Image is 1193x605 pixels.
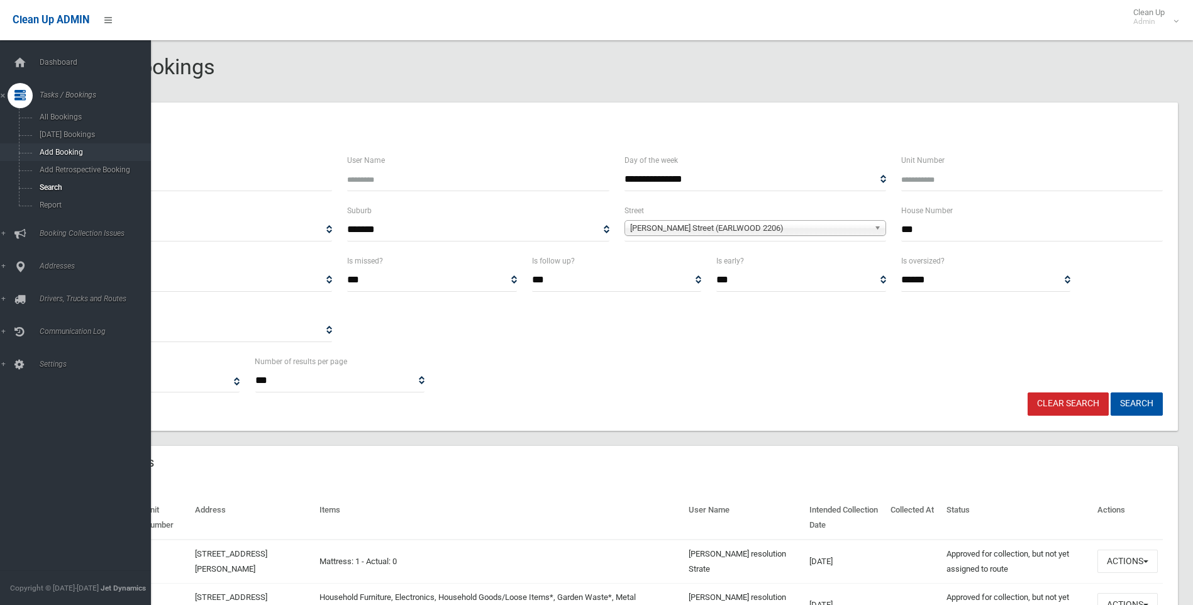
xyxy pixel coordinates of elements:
button: Actions [1097,550,1158,573]
button: Search [1111,392,1163,416]
span: Settings [36,360,160,369]
th: User Name [684,496,804,540]
small: Admin [1133,17,1165,26]
span: Add Retrospective Booking [36,165,150,174]
strong: Jet Dynamics [101,584,146,592]
span: All Bookings [36,113,150,121]
label: Street [624,204,644,218]
span: Copyright © [DATE]-[DATE] [10,584,99,592]
span: Search [36,183,150,192]
td: [DATE] [804,540,885,584]
span: Tasks / Bookings [36,91,160,99]
td: [PERSON_NAME] resolution Strate [684,540,804,584]
a: Clear Search [1028,392,1109,416]
span: Drivers, Trucks and Routes [36,294,160,303]
th: Intended Collection Date [804,496,885,540]
label: Is follow up? [532,254,575,268]
a: [STREET_ADDRESS][PERSON_NAME] [195,549,267,574]
label: Is early? [716,254,744,268]
span: [PERSON_NAME] Street (EARLWOOD 2206) [630,221,869,236]
label: Number of results per page [255,355,347,369]
span: Clean Up ADMIN [13,14,89,26]
label: Is oversized? [901,254,945,268]
span: Communication Log [36,327,160,336]
span: Add Booking [36,148,150,157]
label: Unit Number [901,153,945,167]
span: Report [36,201,150,209]
th: Collected At [885,496,941,540]
label: Day of the week [624,153,678,167]
span: [DATE] Bookings [36,130,150,139]
span: Dashboard [36,58,160,67]
span: Addresses [36,262,160,270]
th: Actions [1092,496,1163,540]
label: Suburb [347,204,372,218]
th: Status [941,496,1092,540]
label: Is missed? [347,254,383,268]
td: Approved for collection, but not yet assigned to route [941,540,1092,584]
td: Mattress: 1 - Actual: 0 [314,540,684,584]
label: User Name [347,153,385,167]
th: Items [314,496,684,540]
label: House Number [901,204,953,218]
th: Unit Number [140,496,190,540]
span: Booking Collection Issues [36,229,160,238]
th: Address [190,496,314,540]
span: Clean Up [1127,8,1177,26]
